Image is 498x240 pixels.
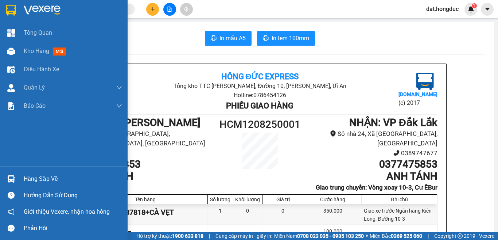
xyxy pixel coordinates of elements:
[304,129,437,148] li: Số nhà 24, Xã [GEOGRAPHIC_DATA], [GEOGRAPHIC_DATA]
[370,232,422,240] span: Miền Bắc
[85,197,206,202] div: Tên hàng
[205,31,252,46] button: printerIn mẫu A5
[458,233,463,239] span: copyright
[7,175,15,183] img: warehouse-icon
[8,208,15,215] span: notification
[316,184,437,191] b: Giao trung chuyển: Vòng xoay 10-3, Cư ÊBur
[304,148,437,158] li: 0389747677
[82,148,215,158] li: 0786454126
[226,101,293,110] b: Phiếu giao hàng
[211,35,217,42] span: printer
[393,150,400,156] span: phone
[24,190,122,201] div: Hướng dẫn sử dụng
[274,232,364,240] span: Miền Nam
[297,233,364,239] strong: 0708 023 035 - 0935 103 250
[420,4,464,14] span: dat.hongduc
[6,5,16,16] img: logo-vxr
[398,98,437,107] li: (c) 2017
[262,204,304,224] div: 0
[24,83,45,92] span: Quản Lý
[306,197,360,202] div: Cước hàng
[172,233,203,239] strong: 1900 633 818
[210,197,231,202] div: Số lượng
[24,174,122,184] div: Hàng sắp về
[428,232,429,240] span: |
[235,197,260,202] div: Khối lượng
[219,34,246,43] span: In mẫu A5
[82,129,215,148] li: Số 88, [GEOGRAPHIC_DATA], [GEOGRAPHIC_DATA], [GEOGRAPHIC_DATA]
[146,3,159,16] button: plus
[362,204,437,224] div: Giao xe trước Ngân hàng Kiên Long, Đường 10-3
[473,3,475,8] span: 1
[366,235,368,237] span: ⚪️
[7,29,15,37] img: dashboard-icon
[136,232,203,240] span: Hỗ trợ kỹ thuật:
[8,192,15,199] span: question-circle
[472,3,477,8] sup: 1
[24,65,59,74] span: Điều hành xe
[208,204,233,224] div: 1
[82,170,215,183] h1: ANH TÁNH
[215,232,272,240] span: Cung cấp máy in - giấy in:
[163,3,176,16] button: file-add
[24,207,110,216] span: Giới thiệu Vexere, nhận hoa hồng
[349,117,437,129] b: NHẬN : VP Đắk Lắk
[264,197,302,202] div: Giá trị
[215,117,304,133] h1: HCM1208250001
[116,103,122,109] span: down
[481,3,494,16] button: caret-down
[141,81,378,91] li: Tổng kho TTC [PERSON_NAME], Đường 10, [PERSON_NAME], Dĩ An
[167,7,172,12] span: file-add
[24,223,122,234] div: Phản hồi
[7,84,15,92] img: warehouse-icon
[7,102,15,110] img: solution-icon
[272,34,309,43] span: In tem 100mm
[8,225,15,232] span: message
[391,233,422,239] strong: 0369 525 060
[304,158,437,171] h1: 0377475853
[484,6,491,12] span: caret-down
[416,73,434,90] img: logo.jpg
[7,47,15,55] img: warehouse-icon
[53,47,66,56] span: mới
[82,158,215,171] h1: 0377475853
[24,47,49,54] span: Kho hàng
[304,170,437,183] h1: ANH TÁNH
[263,35,269,42] span: printer
[398,91,437,97] b: [DOMAIN_NAME]
[304,204,362,224] div: 350.000
[233,204,262,224] div: 0
[184,7,189,12] span: aim
[330,130,336,137] span: environment
[364,197,435,202] div: Ghi chú
[24,101,46,110] span: Báo cáo
[180,3,193,16] button: aim
[24,28,52,37] span: Tổng Quan
[141,91,378,100] li: Hotline: 0786454126
[150,7,155,12] span: plus
[257,31,315,46] button: printerIn tem 100mm
[83,204,208,224] div: XE EX 47B1-87818+CÀ VẸT
[7,66,15,73] img: warehouse-icon
[82,117,201,129] b: GỬI : VP [PERSON_NAME]
[209,232,210,240] span: |
[468,6,474,12] img: icon-new-feature
[116,85,122,91] span: down
[221,72,299,81] b: Hồng Đức Express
